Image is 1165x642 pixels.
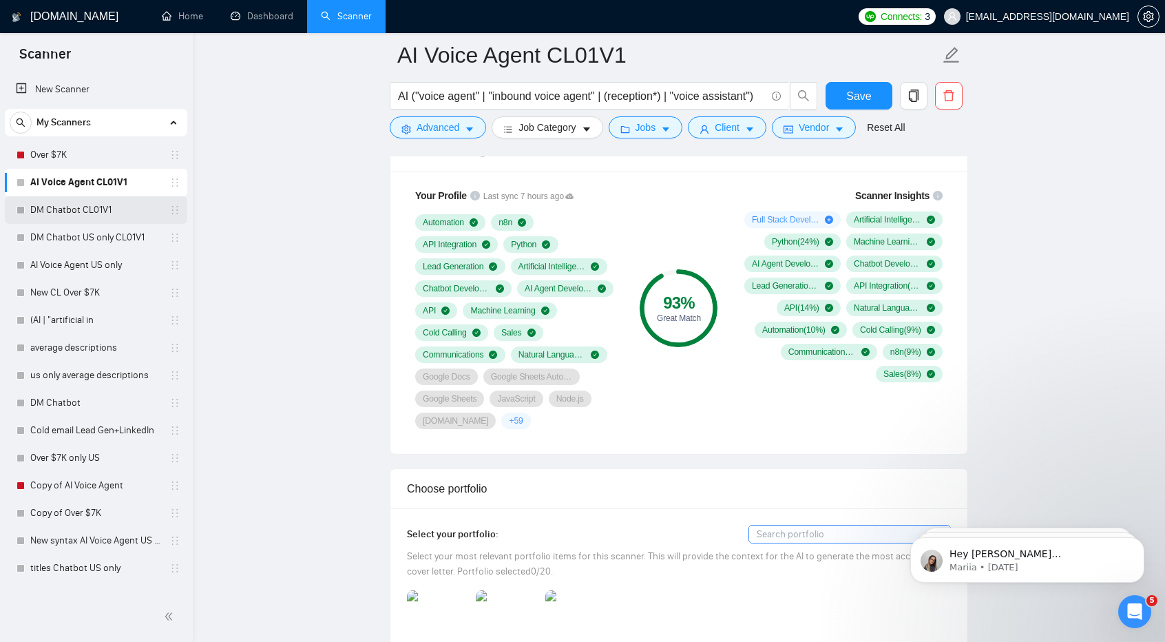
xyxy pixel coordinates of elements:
a: Cold email Lead Gen+LinkedIn [30,417,161,444]
a: DM Chatbot US only CL01V1 [30,224,161,251]
span: check-circle [527,329,536,337]
span: check-circle [927,282,935,290]
button: settingAdvancedcaret-down [390,116,486,138]
span: check-circle [489,262,497,271]
span: plus-circle [825,216,833,224]
span: Scanner [8,44,82,73]
span: Automation [423,217,464,228]
span: check-circle [927,370,935,378]
span: Advanced [417,120,459,135]
a: Copy of Over $7K [30,499,161,527]
span: check-circle [927,326,935,334]
span: Sales [501,327,522,338]
span: caret-down [835,124,844,134]
span: Full Stack Development ( 17 %) [752,214,819,225]
input: Search Freelance Jobs... [398,87,766,105]
span: check-circle [591,262,599,271]
span: AI Agent Development ( 22 %) [752,258,819,269]
span: Select your most relevant portfolio items for this scanner. This will provide the context for the... [407,550,932,577]
span: check-circle [472,329,481,337]
span: holder [169,232,180,243]
span: Google Sheets [423,393,476,404]
div: Great Match [640,314,717,322]
a: Over $7K [30,141,161,169]
span: check-circle [441,307,450,315]
a: us only average descriptions [30,362,161,389]
button: folderJobscaret-down [609,116,683,138]
span: Cold Calling [423,327,467,338]
span: Natural Language Processing ( 12 %) [854,302,921,313]
span: check-circle [927,260,935,268]
span: Client [715,120,739,135]
span: check-circle [927,348,935,356]
span: check-circle [927,238,935,246]
span: Lead Generation ( 18 %) [752,280,819,291]
span: holder [169,590,180,601]
a: Copy of AI Voice Agent [30,472,161,499]
span: bars [503,124,513,134]
img: portfolio thumbnail image [407,590,468,639]
span: Artificial Intelligence ( 31 %) [854,214,921,225]
a: (AI | "artificial in [30,307,161,334]
iframe: Intercom live chat [1118,595,1151,628]
span: API Integration ( 15 %) [854,280,921,291]
span: holder [169,453,180,464]
span: check-circle [927,216,935,224]
span: double-left [164,610,178,623]
span: holder [169,260,180,271]
a: DM Chatbot CL01V1 [30,196,161,224]
span: check-circle [861,348,870,356]
span: holder [169,177,180,188]
a: titles Chatbot US only [30,555,161,582]
span: Natural Language Processing [518,349,586,360]
span: holder [169,535,180,546]
span: user [700,124,709,134]
button: delete [935,82,963,110]
span: Machine Learning ( 23 %) [854,236,921,247]
span: info-circle [933,191,943,200]
span: Machine Learning [470,305,535,316]
a: Reset All [867,120,905,135]
a: average descriptions [30,334,161,362]
span: Communications [423,349,483,360]
span: check-circle [831,326,839,334]
span: Scanner Insights [855,191,930,200]
span: Sales ( 8 %) [883,369,921,380]
button: barsJob Categorycaret-down [492,116,602,138]
div: Choose portfolio [407,469,951,508]
span: holder [169,287,180,298]
span: Connects: [881,9,922,24]
a: Over $7K only US [30,444,161,472]
span: holder [169,342,180,353]
span: Chatbot Development [423,283,490,294]
span: n8n [498,217,512,228]
span: Automation ( 10 %) [762,324,826,335]
span: Lead Generation [423,261,483,272]
span: check-circle [542,240,550,249]
span: user [947,12,957,21]
span: check-circle [489,351,497,359]
span: caret-down [465,124,474,134]
span: Communications ( 9 %) [788,346,856,358]
img: logo [12,6,21,28]
span: Google Sheets Automation [491,371,572,382]
span: Save [846,87,871,105]
button: idcardVendorcaret-down [772,116,856,138]
button: search [790,82,817,110]
img: portfolio thumbnail image [545,590,606,639]
span: delete [936,90,962,102]
img: portfolio thumbnail image [476,590,536,639]
span: holder [169,149,180,160]
a: setting [1137,11,1159,22]
span: holder [169,508,180,519]
span: check-circle [825,260,833,268]
span: 3 [925,9,930,24]
span: holder [169,205,180,216]
span: holder [169,315,180,326]
span: holder [169,563,180,574]
span: holder [169,397,180,408]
